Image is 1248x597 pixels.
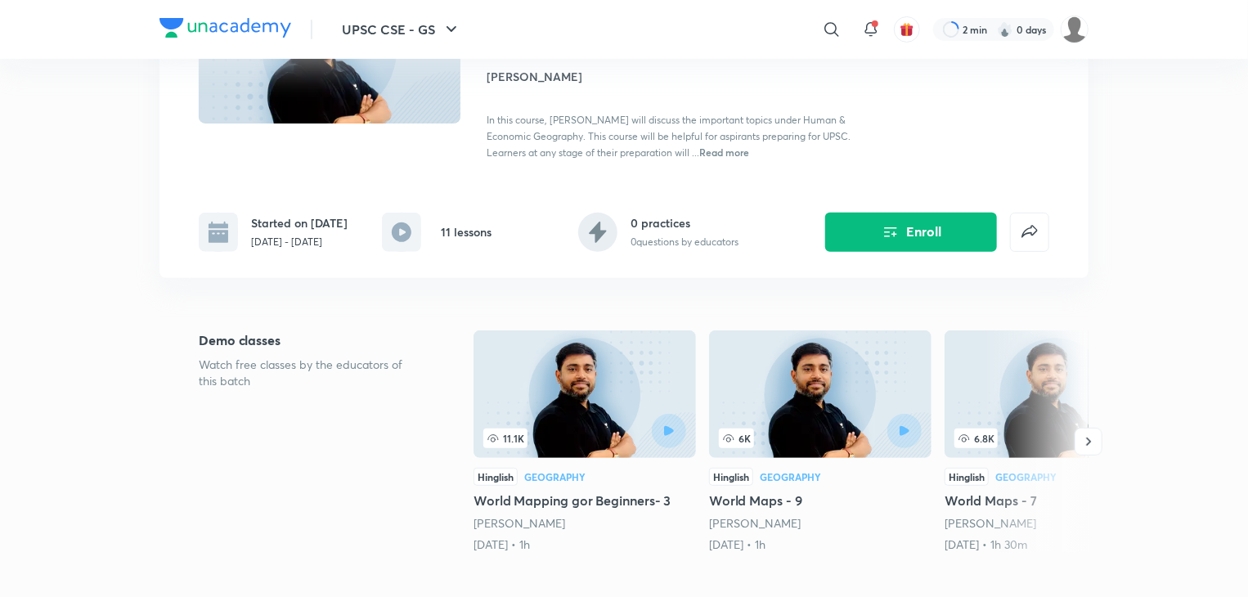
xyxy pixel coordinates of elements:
button: false [1010,213,1049,252]
div: Hinglish [709,468,753,486]
p: Watch free classes by the educators of this batch [199,357,421,389]
h5: Demo classes [199,330,421,350]
div: Hinglish [945,468,989,486]
div: Hinglish [474,468,518,486]
h4: [PERSON_NAME] [487,68,853,85]
a: [PERSON_NAME] [709,515,801,531]
div: Sudarshan Gurjar [474,515,696,532]
h6: Started on [DATE] [251,214,348,231]
img: Company Logo [159,18,291,38]
div: 29th Apr • 1h [709,536,932,553]
span: 11.1K [483,429,527,448]
a: World Maps - 7 [945,330,1167,553]
div: Sudarshan Gurjar [945,515,1167,532]
a: 6.8KHinglishGeographyWorld Maps - 7[PERSON_NAME][DATE] • 1h 30m [945,330,1167,553]
img: streak [997,21,1013,38]
a: 11.1KHinglishGeographyWorld Mapping gor Beginners- 3[PERSON_NAME][DATE] • 1h [474,330,696,553]
img: avatar [900,22,914,37]
h5: World Maps - 9 [709,491,932,510]
a: World Maps - 9 [709,330,932,553]
a: World Mapping gor Beginners- 3 [474,330,696,553]
span: 6.8K [954,429,998,448]
button: Enroll [825,213,997,252]
a: Company Logo [159,18,291,42]
div: 7th Apr • 1h [474,536,696,553]
h6: 0 practices [631,214,738,231]
span: In this course, [PERSON_NAME] will discuss the important topics under Human & Economic Geography.... [487,114,851,159]
div: Geography [524,472,586,482]
h6: 11 lessons [441,223,492,240]
a: [PERSON_NAME] [474,515,565,531]
p: 0 questions by educators [631,235,738,249]
h5: World Mapping gor Beginners- 3 [474,491,696,510]
span: 6K [719,429,754,448]
a: 6KHinglishGeographyWorld Maps - 9[PERSON_NAME][DATE] • 1h [709,330,932,553]
img: Disha Chopra [1061,16,1089,43]
button: avatar [894,16,920,43]
span: Read more [699,146,749,159]
a: [PERSON_NAME] [945,515,1036,531]
button: UPSC CSE - GS [332,13,471,46]
div: Geography [760,472,821,482]
div: 1st May • 1h 30m [945,536,1167,553]
div: Sudarshan Gurjar [709,515,932,532]
p: [DATE] - [DATE] [251,235,348,249]
h5: World Maps - 7 [945,491,1167,510]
